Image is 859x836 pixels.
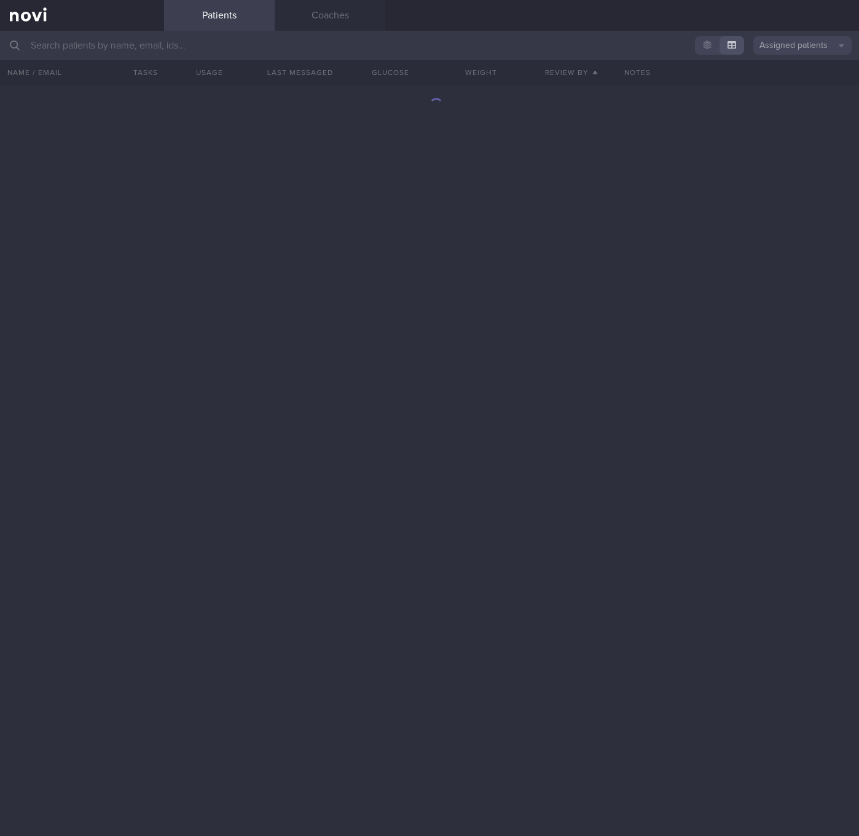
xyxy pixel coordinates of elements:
[527,60,617,85] button: Review By
[115,60,164,85] button: Tasks
[254,60,345,85] button: Last Messaged
[345,60,436,85] button: Glucose
[164,60,254,85] div: Usage
[436,60,526,85] button: Weight
[617,60,859,85] div: Notes
[753,36,852,55] button: Assigned patients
